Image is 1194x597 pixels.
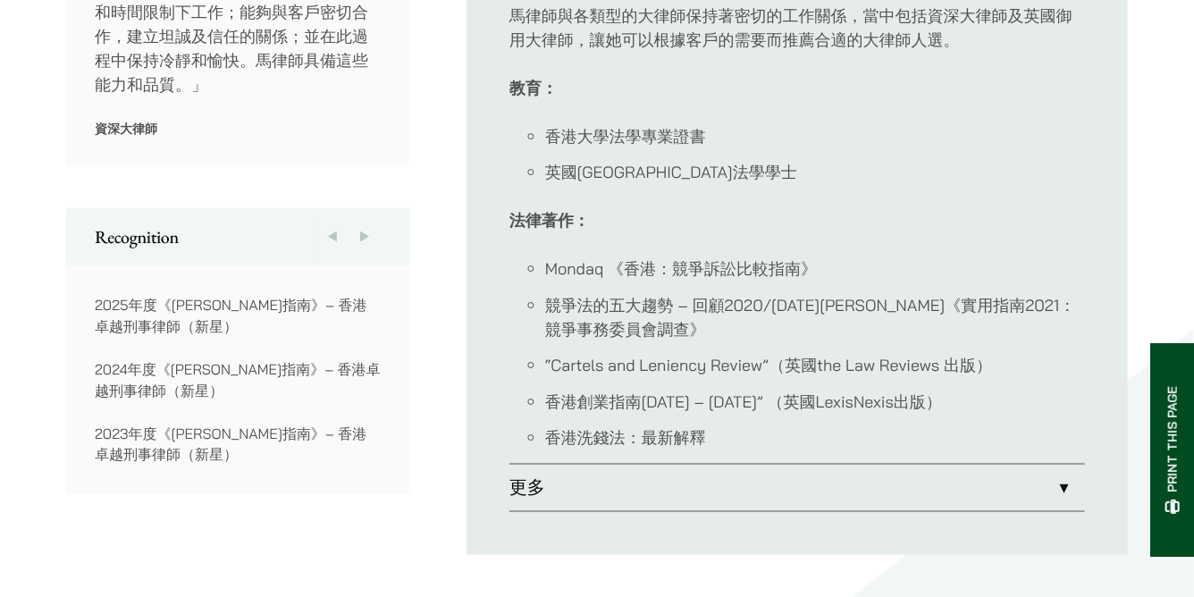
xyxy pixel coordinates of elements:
[545,256,1085,281] li: Mondaq 《香港：競爭訴訟比較指南》
[509,78,558,98] strong: 教育：
[349,208,381,265] button: Next
[316,208,349,265] button: Previous
[95,358,381,401] p: 2024年度《[PERSON_NAME]指南》– 香港卓越刑事律師（新星）
[545,353,1085,377] li: “Cartels and Leniency Review”（英國the Law Reviews 出版）
[95,226,381,248] h2: Recognition
[545,124,1085,148] li: 香港大學法學專業證書
[509,210,590,231] strong: 法律著作：
[509,4,1085,52] p: 馬律師與各類型的大律師保持著密切的工作關係，當中包括資深大律師及英國御用大律師，讓她可以根據客戶的需要而推薦合適的大律師人選。
[95,121,381,137] p: 資深大律師
[545,390,1085,414] li: 香港創業指南[DATE] – [DATE]” （英國LexisNexis出版）
[509,465,1085,511] a: 更多
[545,293,1085,341] li: 競爭法的五大趨勢 – 回顧2020/[DATE][PERSON_NAME]《實用指南2021：競爭事務委員會調查》
[545,160,1085,184] li: 英國[GEOGRAPHIC_DATA]法學學士
[95,423,381,466] p: 2023年度《[PERSON_NAME]指南》– 香港卓越刑事律師（新星）
[545,425,1085,450] li: 香港洗錢法：最新解釋
[95,294,381,337] p: 2025年度《[PERSON_NAME]指南》– 香港卓越刑事律師（新星）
